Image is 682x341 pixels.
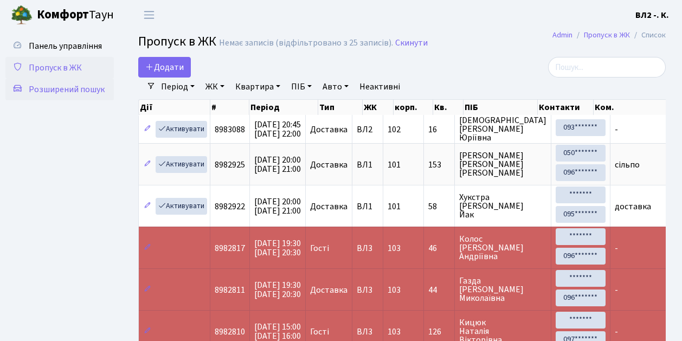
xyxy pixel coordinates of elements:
a: ЖК [201,78,229,96]
span: 8983088 [215,124,245,136]
nav: breadcrumb [536,24,682,47]
span: Гості [310,327,329,336]
span: Розширений пошук [29,83,105,95]
span: - [615,242,618,254]
span: 8982810 [215,326,245,338]
span: [DATE] 20:00 [DATE] 21:00 [254,154,301,175]
span: Доставка [310,202,348,211]
th: Період [249,100,318,115]
a: Пропуск в ЖК [584,29,630,41]
b: Комфорт [37,6,89,23]
a: Неактивні [355,78,404,96]
th: Дії [139,100,210,115]
a: Період [157,78,199,96]
span: 103 [388,284,401,296]
span: Доставка [310,125,348,134]
span: [PERSON_NAME] [PERSON_NAME] [PERSON_NAME] [459,151,546,177]
span: - [615,124,618,136]
span: - [615,326,618,338]
a: Активувати [156,198,207,215]
a: Пропуск в ЖК [5,57,114,79]
span: доставка [615,201,651,213]
span: ВЛ3 [357,286,378,294]
span: 8982817 [215,242,245,254]
span: 126 [428,327,450,336]
a: Панель управління [5,35,114,57]
span: - [615,284,618,296]
a: ВЛ2 -. К. [635,9,669,22]
a: ПІБ [287,78,316,96]
span: 44 [428,286,450,294]
th: корп. [394,100,433,115]
span: ВЛ1 [357,202,378,211]
span: [DATE] 19:30 [DATE] 20:30 [254,237,301,259]
th: # [210,100,249,115]
span: Пропуск в ЖК [29,62,82,74]
th: Тип [318,100,363,115]
span: [DATE] 20:45 [DATE] 22:00 [254,119,301,140]
span: 103 [388,242,401,254]
th: ЖК [363,100,394,115]
a: Admin [552,29,572,41]
img: logo.png [11,4,33,26]
span: ВЛ3 [357,327,378,336]
span: 103 [388,326,401,338]
a: Розширений пошук [5,79,114,100]
a: Скинути [395,38,428,48]
a: Авто [318,78,353,96]
span: Додати [145,61,184,73]
span: ВЛ3 [357,244,378,253]
span: Газда [PERSON_NAME] Миколаївна [459,276,546,303]
a: Додати [138,57,191,78]
span: 16 [428,125,450,134]
th: Контакти [538,100,593,115]
span: 8982811 [215,284,245,296]
span: ВЛ2 [357,125,378,134]
b: ВЛ2 -. К. [635,9,669,21]
a: Квартира [231,78,285,96]
span: 58 [428,202,450,211]
span: 102 [388,124,401,136]
span: Доставка [310,286,348,294]
span: 46 [428,244,450,253]
th: ПІБ [464,100,538,115]
span: 8982925 [215,159,245,171]
span: Хукстра [PERSON_NAME] Йак [459,193,546,219]
a: Активувати [156,156,207,173]
th: Кв. [433,100,464,115]
span: сільпо [615,159,640,171]
span: Колос [PERSON_NAME] Андріївна [459,235,546,261]
span: Панель управління [29,40,102,52]
input: Пошук... [548,57,666,78]
span: Пропуск в ЖК [138,32,216,51]
span: Таун [37,6,114,24]
span: 153 [428,160,450,169]
span: 101 [388,159,401,171]
div: Немає записів (відфільтровано з 25 записів). [219,38,393,48]
span: 101 [388,201,401,213]
span: Гості [310,244,329,253]
span: Доставка [310,160,348,169]
a: Активувати [156,121,207,138]
span: [DATE] 20:00 [DATE] 21:00 [254,196,301,217]
span: [DATE] 19:30 [DATE] 20:30 [254,279,301,300]
button: Переключити навігацію [136,6,163,24]
span: 8982922 [215,201,245,213]
span: ВЛ1 [357,160,378,169]
span: [DEMOGRAPHIC_DATA] [PERSON_NAME] Юріївна [459,116,546,142]
li: Список [630,29,666,41]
